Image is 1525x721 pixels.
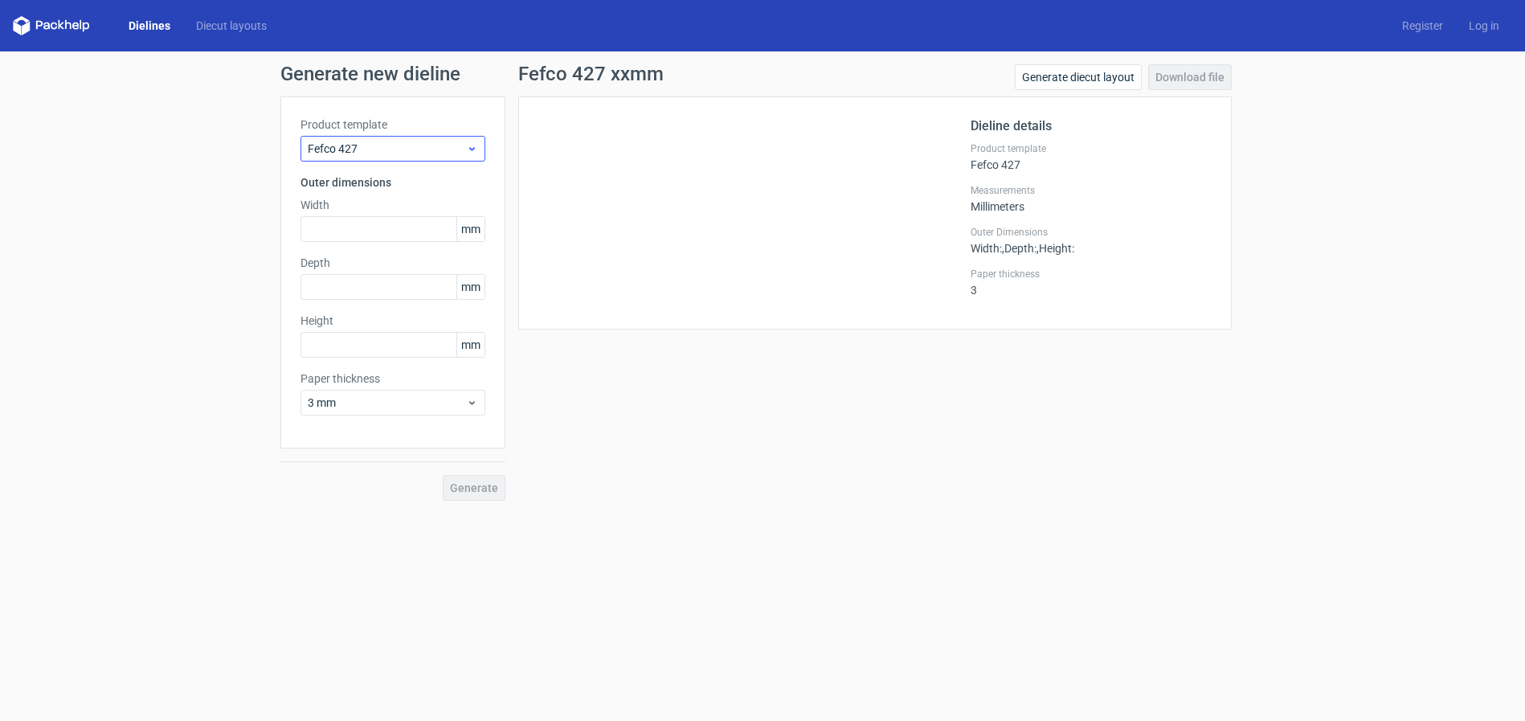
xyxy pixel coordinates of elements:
[971,184,1212,197] label: Measurements
[308,141,466,157] span: Fefco 427
[308,395,466,411] span: 3 mm
[456,333,484,357] span: mm
[301,197,485,213] label: Width
[1015,64,1142,90] a: Generate diecut layout
[971,142,1212,155] label: Product template
[1002,242,1036,255] span: , Depth :
[456,217,484,241] span: mm
[456,275,484,299] span: mm
[518,64,664,84] h1: Fefco 427 xxmm
[971,268,1212,281] label: Paper thickness
[971,226,1212,239] label: Outer Dimensions
[1456,18,1512,34] a: Log in
[116,18,183,34] a: Dielines
[971,117,1212,136] h2: Dieline details
[301,371,485,387] label: Paper thickness
[301,117,485,133] label: Product template
[280,64,1245,84] h1: Generate new dieline
[971,142,1212,171] div: Fefco 427
[301,313,485,329] label: Height
[971,268,1212,297] div: 3
[1389,18,1456,34] a: Register
[1036,242,1074,255] span: , Height :
[301,174,485,190] h3: Outer dimensions
[971,184,1212,213] div: Millimeters
[183,18,280,34] a: Diecut layouts
[301,255,485,271] label: Depth
[971,242,1002,255] span: Width :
